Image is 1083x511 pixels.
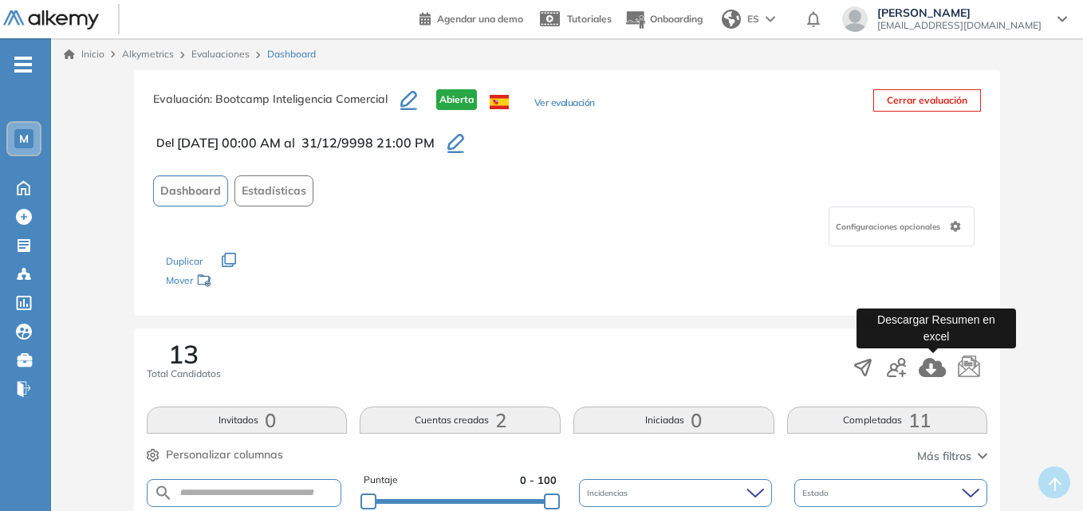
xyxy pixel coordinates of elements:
[153,175,228,206] button: Dashboard
[490,95,509,109] img: ESP
[156,135,174,151] span: Del
[166,267,325,297] div: Mover
[210,92,388,106] span: : Bootcamp Inteligencia Comercial
[177,133,281,152] span: [DATE] 00:00 AM
[829,206,975,246] div: Configuraciones opcionales
[122,48,174,60] span: Alkymetrics
[364,473,398,488] span: Puntaje
[154,483,173,503] img: SEARCH_ALT
[802,487,832,499] span: Estado
[153,89,400,123] h3: Evaluación
[437,13,523,25] span: Agendar una demo
[3,10,99,30] img: Logo
[191,48,250,60] a: Evaluaciones
[579,479,772,507] div: Incidencias
[917,448,987,465] button: Más filtros
[147,407,348,434] button: Invitados0
[587,487,631,499] span: Incidencias
[836,221,943,233] span: Configuraciones opcionales
[242,183,306,199] span: Estadísticas
[360,407,561,434] button: Cuentas creadas2
[147,446,283,463] button: Personalizar columnas
[267,47,316,61] span: Dashboard
[1003,434,1083,511] iframe: Chat Widget
[168,341,199,367] span: 13
[534,96,595,112] button: Ver evaluación
[873,89,981,112] button: Cerrar evaluación
[419,8,523,27] a: Agendar una demo
[787,407,988,434] button: Completadas11
[766,16,775,22] img: arrow
[857,309,1016,348] div: Descargar Resumen en excel
[234,175,313,206] button: Estadísticas
[520,473,557,488] span: 0 - 100
[64,47,104,61] a: Inicio
[14,63,32,66] i: -
[877,6,1042,19] span: [PERSON_NAME]
[147,367,221,381] span: Total Candidatos
[284,133,295,152] span: al
[301,133,435,152] span: 31/12/9998 21:00 PM
[650,13,703,25] span: Onboarding
[166,446,283,463] span: Personalizar columnas
[19,132,29,145] span: M
[160,183,221,199] span: Dashboard
[747,12,759,26] span: ES
[624,2,703,37] button: Onboarding
[567,13,612,25] span: Tutoriales
[573,407,774,434] button: Iniciadas0
[436,89,477,110] span: Abierta
[722,10,741,29] img: world
[917,448,971,465] span: Más filtros
[794,479,987,507] div: Estado
[877,19,1042,32] span: [EMAIL_ADDRESS][DOMAIN_NAME]
[1003,434,1083,511] div: Widget de chat
[166,255,203,267] span: Duplicar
